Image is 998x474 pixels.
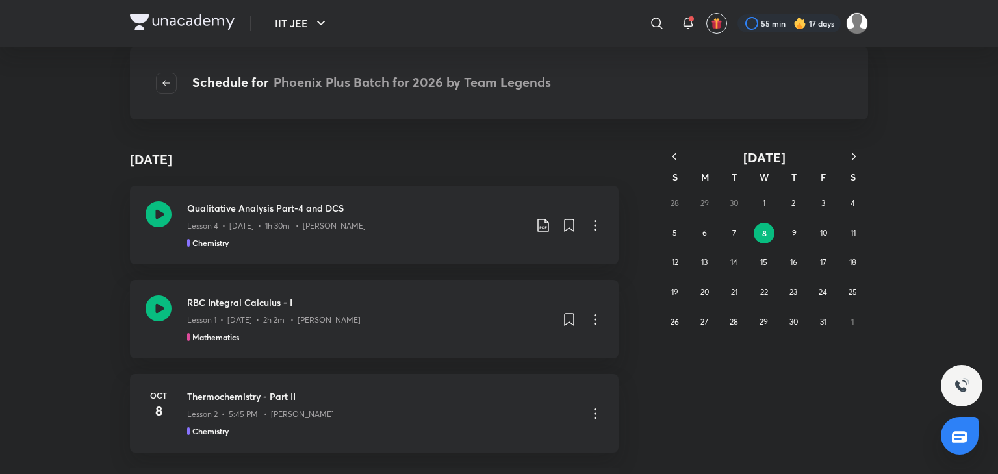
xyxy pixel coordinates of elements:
abbr: October 6, 2025 [702,228,707,238]
abbr: October 30, 2025 [789,317,798,327]
abbr: October 3, 2025 [821,198,825,208]
h4: Schedule for [192,73,551,94]
abbr: October 12, 2025 [672,257,678,267]
abbr: October 8, 2025 [762,228,767,238]
abbr: October 29, 2025 [760,317,768,327]
abbr: October 14, 2025 [730,257,737,267]
button: October 21, 2025 [724,282,745,303]
abbr: October 24, 2025 [819,287,827,297]
abbr: Monday [701,171,709,183]
button: October 23, 2025 [783,282,804,303]
abbr: Friday [821,171,826,183]
h5: Mathematics [192,331,239,343]
abbr: October 4, 2025 [851,198,855,208]
img: ttu [954,378,969,393]
abbr: October 2, 2025 [791,198,795,208]
p: Lesson 2 • 5:45 PM • [PERSON_NAME] [187,408,334,420]
button: IIT JEE [267,10,337,36]
button: October 28, 2025 [724,312,745,332]
button: October 8, 2025 [754,223,774,243]
img: streak [793,17,806,30]
button: avatar [706,13,727,34]
abbr: October 31, 2025 [820,317,826,327]
button: October 9, 2025 [784,223,804,243]
button: October 2, 2025 [783,193,804,214]
abbr: October 15, 2025 [760,257,767,267]
span: Phoenix Plus Batch for 2026 by Team Legends [274,73,551,91]
button: October 18, 2025 [842,252,863,273]
img: Company Logo [130,14,235,30]
abbr: Wednesday [760,171,769,183]
img: avatar [711,18,723,29]
abbr: Saturday [851,171,856,183]
button: October 1, 2025 [754,193,774,214]
button: October 16, 2025 [783,252,804,273]
button: October 20, 2025 [694,282,715,303]
abbr: October 10, 2025 [820,228,827,238]
button: October 7, 2025 [724,223,745,243]
button: [DATE] [689,149,839,166]
abbr: Tuesday [732,171,737,183]
h5: Chemistry [192,425,229,437]
h3: Thermochemistry - Part II [187,390,577,403]
a: RBC Integral Calculus - ILesson 1 • [DATE] • 2h 2m • [PERSON_NAME]Mathematics [130,280,619,358]
button: October 27, 2025 [694,312,715,332]
h4: [DATE] [130,150,172,169]
button: October 22, 2025 [754,282,774,303]
button: October 13, 2025 [694,252,715,273]
a: Oct8Thermochemistry - Part IILesson 2 • 5:45 PM • [PERSON_NAME]Chemistry [130,374,619,453]
button: October 6, 2025 [694,223,715,243]
abbr: October 21, 2025 [731,287,737,297]
button: October 14, 2025 [724,252,745,273]
p: Lesson 1 • [DATE] • 2h 2m • [PERSON_NAME] [187,314,361,326]
abbr: October 17, 2025 [820,257,826,267]
button: October 12, 2025 [665,252,685,273]
button: October 15, 2025 [754,252,774,273]
button: October 3, 2025 [813,193,834,214]
button: October 26, 2025 [665,312,685,332]
button: October 30, 2025 [783,312,804,332]
abbr: October 19, 2025 [671,287,678,297]
button: October 24, 2025 [813,282,834,303]
h5: Chemistry [192,237,229,249]
abbr: October 5, 2025 [672,228,677,238]
button: October 25, 2025 [842,282,863,303]
button: October 29, 2025 [754,312,774,332]
abbr: October 27, 2025 [700,317,708,327]
abbr: October 23, 2025 [789,287,797,297]
h3: Qualitative Analysis Part-4 and DCS [187,201,525,215]
h4: 8 [146,401,172,421]
abbr: October 26, 2025 [671,317,679,327]
abbr: October 25, 2025 [849,287,857,297]
abbr: October 28, 2025 [730,317,738,327]
button: October 5, 2025 [665,223,685,243]
abbr: October 9, 2025 [792,228,797,238]
a: Qualitative Analysis Part-4 and DCSLesson 4 • [DATE] • 1h 30m • [PERSON_NAME]Chemistry [130,186,619,264]
abbr: October 16, 2025 [790,257,797,267]
button: October 4, 2025 [842,193,863,214]
button: October 19, 2025 [665,282,685,303]
abbr: October 13, 2025 [701,257,708,267]
abbr: October 18, 2025 [849,257,856,267]
button: October 31, 2025 [813,312,834,332]
p: Lesson 4 • [DATE] • 1h 30m • [PERSON_NAME] [187,220,366,232]
abbr: October 11, 2025 [851,228,856,238]
span: [DATE] [743,149,786,166]
img: Shreyas Bhanu [846,12,868,34]
abbr: Sunday [672,171,678,183]
abbr: October 1, 2025 [763,198,765,208]
button: October 10, 2025 [813,223,834,243]
button: October 11, 2025 [843,223,864,243]
abbr: October 7, 2025 [732,228,736,238]
button: October 17, 2025 [813,252,834,273]
abbr: Thursday [791,171,797,183]
a: Company Logo [130,14,235,33]
h3: RBC Integral Calculus - I [187,295,551,309]
abbr: October 20, 2025 [700,287,709,297]
abbr: October 22, 2025 [760,287,768,297]
h6: Oct [146,390,172,401]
